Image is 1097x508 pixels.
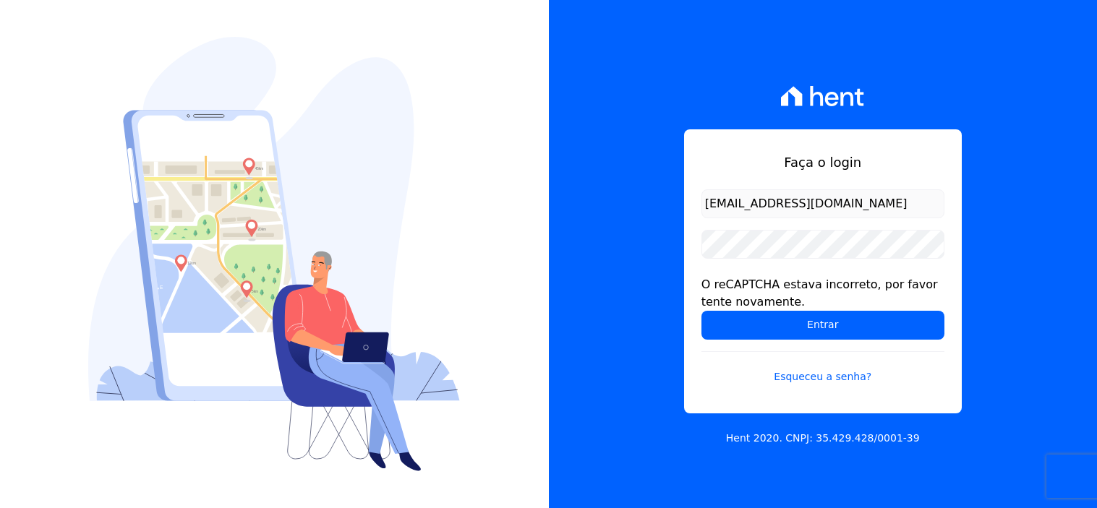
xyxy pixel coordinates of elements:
[726,431,920,446] p: Hent 2020. CNPJ: 35.429.428/0001-39
[88,37,460,471] img: Login
[701,311,944,340] input: Entrar
[701,152,944,172] h1: Faça o login
[701,189,944,218] input: Email
[701,276,944,311] div: O reCAPTCHA estava incorreto, por favor tente novamente.
[701,351,944,384] a: Esqueceu a senha?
